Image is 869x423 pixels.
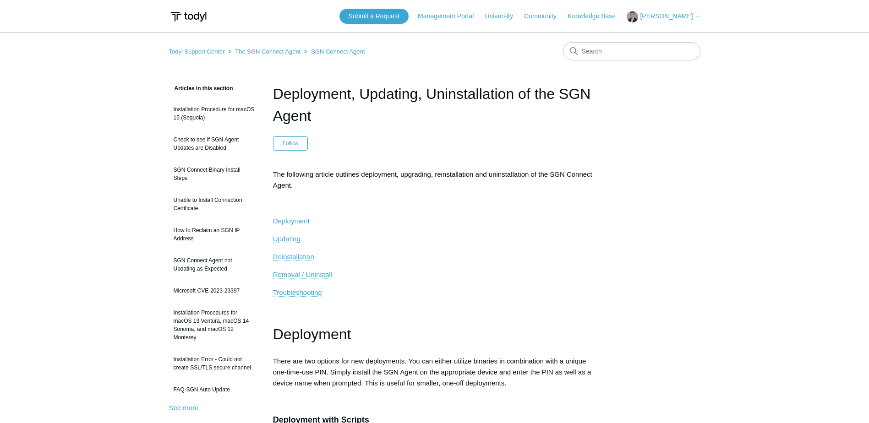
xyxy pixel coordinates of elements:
[169,304,259,346] a: Installation Procedures for macOS 13 Ventura, macOS 14 Sonoma, and macOS 12 Monterey
[627,11,700,22] button: [PERSON_NAME]
[273,288,322,296] span: Troubleshooting
[169,222,259,247] a: How to Reclaim an SGN IP Address
[169,131,259,157] a: Check to see if SGN Agent Updates are Disabled
[485,11,522,21] a: University
[273,288,322,297] a: Troubleshooting
[169,48,227,55] li: Todyl Support Center
[169,252,259,277] a: SGN Connect Agent not Updating as Expected
[563,42,700,60] input: Search
[524,11,566,21] a: Community
[226,48,302,55] li: The SGN Connect Agent
[273,326,351,342] span: Deployment
[169,404,199,412] a: See more
[169,282,259,299] a: Microsoft CVE-2023-23397
[273,271,332,278] span: Removal / Uninstall
[169,161,259,187] a: SGN Connect Binary Install Steps
[169,48,225,55] a: Todyl Support Center
[339,9,409,24] a: Submit a Request
[169,8,208,25] img: Todyl Support Center Help Center home page
[169,85,233,92] span: Articles in this section
[302,48,365,55] li: SGN Connect Agent
[311,48,365,55] a: SGN Connect Agent
[169,191,259,217] a: Unable to Install Connection Certificate
[273,83,596,127] h1: Deployment, Updating, Uninstallation of the SGN Agent
[568,11,625,21] a: Knowledge Base
[640,12,693,20] span: [PERSON_NAME]
[273,217,310,225] a: Deployment
[169,101,259,126] a: Installation Procedure for macOS 15 (Sequoia)
[169,351,259,376] a: Installation Error - Could not create SSL/TLS secure channel
[273,235,301,243] a: Updating
[273,357,591,387] span: There are two options for new deployments. You can either utilize binaries in combination with a ...
[273,136,308,150] button: Follow Article
[273,271,332,279] a: Removal / Uninstall
[273,170,592,189] span: The following article outlines deployment, upgrading, reinstallation and uninstallation of the SG...
[169,381,259,398] a: FAQ-SGN Auto Update
[418,11,483,21] a: Management Portal
[235,48,301,55] a: The SGN Connect Agent
[273,253,314,261] a: Reinstallation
